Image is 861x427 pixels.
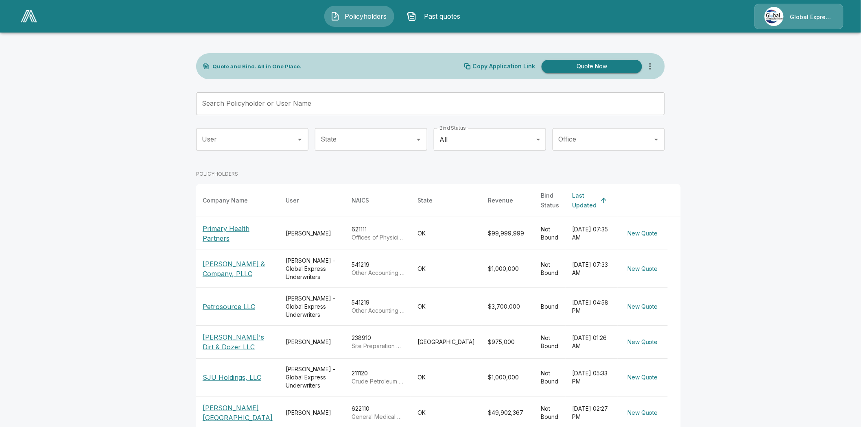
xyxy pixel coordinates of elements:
[407,11,417,21] img: Past quotes Icon
[203,224,273,243] p: Primary Health Partners
[481,250,534,288] td: $1,000,000
[212,64,302,69] p: Quote and Bind. All in One Place.
[481,217,534,250] td: $99,999,999
[352,307,404,315] p: Other Accounting Services
[352,225,404,242] div: 621111
[324,6,394,27] button: Policyholders IconPolicyholders
[411,326,481,359] td: [GEOGRAPHIC_DATA]
[352,334,404,350] div: 238910
[534,326,566,359] td: Not Bound
[566,326,618,359] td: [DATE] 01:26 AM
[352,369,404,386] div: 211120
[754,4,844,29] a: Agency IconGlobal Express Underwriters
[286,229,339,237] div: [PERSON_NAME]
[21,10,37,22] img: AA Logo
[343,11,388,21] span: Policyholders
[330,11,340,21] img: Policyholders Icon
[566,288,618,326] td: [DATE] 04:58 PM
[481,359,534,396] td: $1,000,000
[203,259,273,279] p: [PERSON_NAME] & Company, PLLC
[420,11,465,21] span: Past quotes
[765,7,784,26] img: Agency Icon
[417,196,433,205] div: State
[566,359,618,396] td: [DATE] 05:33 PM
[488,196,513,205] div: Revenue
[203,373,261,382] p: SJU Holdings, LLC
[352,298,404,315] div: 541219
[481,326,534,359] td: $975,000
[642,58,658,74] button: more
[286,365,339,390] div: [PERSON_NAME] - Global Express Underwriters
[352,377,404,386] p: Crude Petroleum Extraction
[434,128,546,151] div: All
[542,60,642,73] button: Quote Now
[534,250,566,288] td: Not Bound
[286,257,339,281] div: [PERSON_NAME] - Global Express Underwriters
[286,338,339,346] div: [PERSON_NAME]
[203,302,255,312] p: Petrosource LLC
[624,335,661,350] button: New Quote
[203,332,273,352] p: [PERSON_NAME]'s Dirt & Dozer LLC
[534,359,566,396] td: Not Bound
[624,299,661,314] button: New Quote
[352,269,404,277] p: Other Accounting Services
[196,170,238,178] p: POLICYHOLDERS
[352,233,404,242] p: Offices of Physicians (except Mental Health Specialists)
[566,217,618,250] td: [DATE] 07:35 AM
[534,217,566,250] td: Not Bound
[352,413,404,421] p: General Medical and Surgical Hospitals
[352,261,404,277] div: 541219
[790,13,833,21] p: Global Express Underwriters
[534,288,566,326] td: Bound
[411,359,481,396] td: OK
[538,60,642,73] a: Quote Now
[624,226,661,241] button: New Quote
[286,196,299,205] div: User
[352,405,404,421] div: 622110
[472,63,535,69] p: Copy Application Link
[286,294,339,319] div: [PERSON_NAME] - Global Express Underwriters
[566,250,618,288] td: [DATE] 07:33 AM
[651,134,662,145] button: Open
[481,288,534,326] td: $3,700,000
[439,124,466,131] label: Bind Status
[411,250,481,288] td: OK
[352,196,369,205] div: NAICS
[401,6,471,27] button: Past quotes IconPast quotes
[286,409,339,417] div: [PERSON_NAME]
[294,134,306,145] button: Open
[413,134,424,145] button: Open
[411,288,481,326] td: OK
[352,342,404,350] p: Site Preparation Contractors
[203,196,248,205] div: Company Name
[624,370,661,385] button: New Quote
[534,184,566,217] th: Bind Status
[572,191,597,210] div: Last Updated
[624,261,661,277] button: New Quote
[203,403,273,423] p: [PERSON_NAME][GEOGRAPHIC_DATA]
[411,217,481,250] td: OK
[624,405,661,420] button: New Quote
